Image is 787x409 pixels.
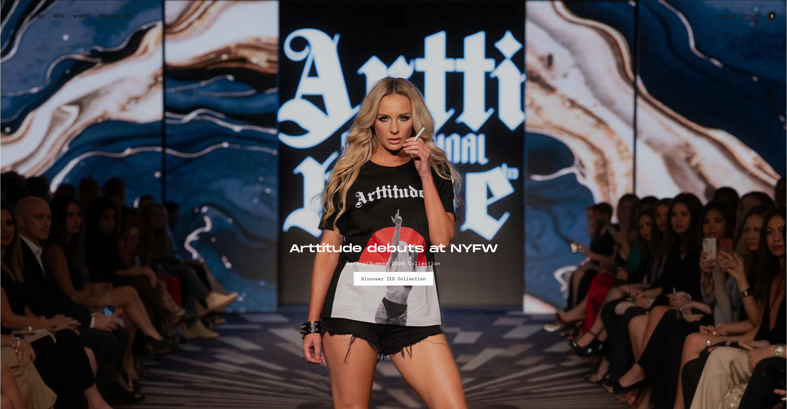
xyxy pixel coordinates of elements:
[289,242,498,256] h2: Arttitude debuts at NYFW
[381,6,406,27] img: Arttitude
[763,9,777,23] a: Open cart
[736,10,763,22] a: ACCOUNT
[712,10,736,22] a: SEARCH
[99,12,134,25] div: ACCESSORIES
[5,12,139,25] ul: Main navigation
[289,260,498,267] p: Spring/Summer 2026 Collection
[690,9,712,23] button: USD $
[354,272,433,286] a: Discover IED Collection
[10,12,45,25] div: COLLECTIONS
[694,14,706,19] span: USD $
[771,14,773,18] span: 1
[54,12,64,25] a: MEN
[74,12,89,25] a: WOMEN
